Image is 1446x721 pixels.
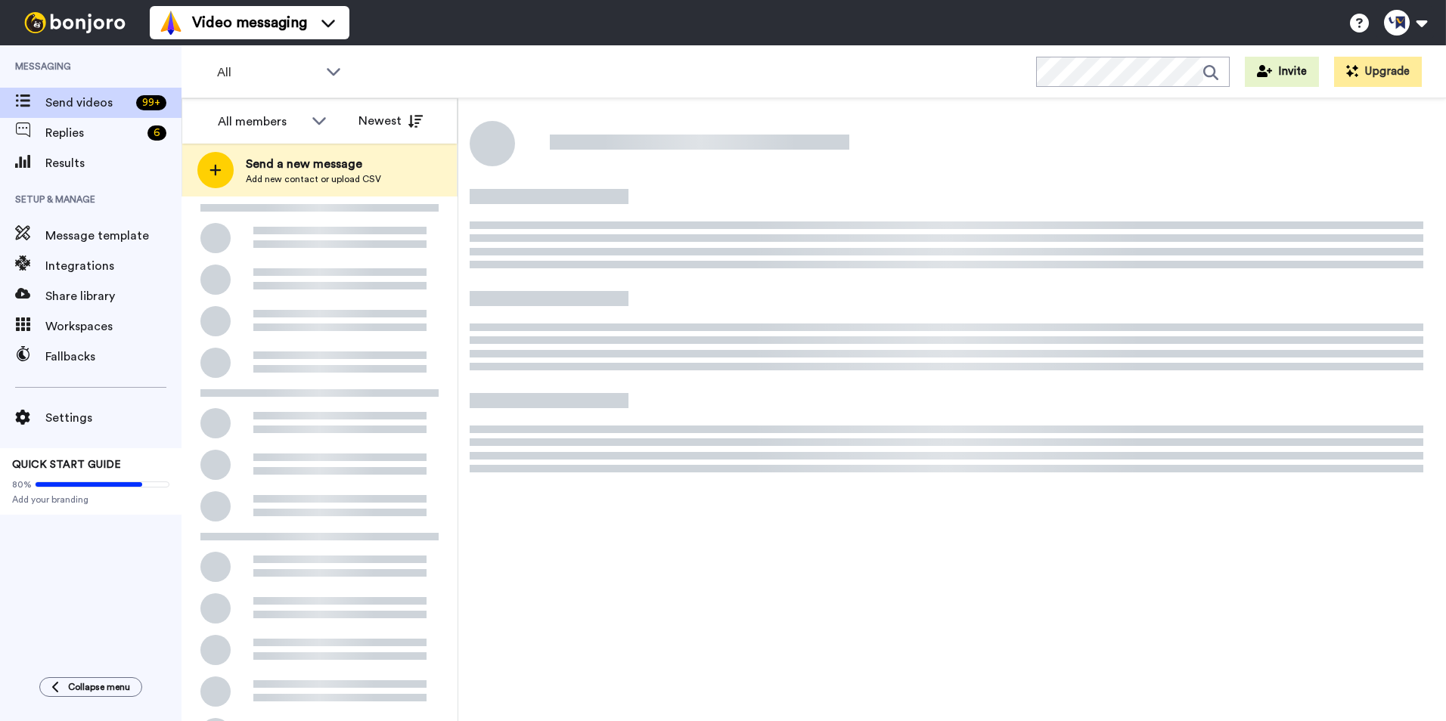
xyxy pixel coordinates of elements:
span: Video messaging [192,12,307,33]
button: Invite [1245,57,1319,87]
span: Share library [45,287,182,305]
span: Settings [45,409,182,427]
span: Send videos [45,94,130,112]
span: Fallbacks [45,348,182,366]
span: QUICK START GUIDE [12,460,121,470]
div: 99 + [136,95,166,110]
img: bj-logo-header-white.svg [18,12,132,33]
div: 6 [147,125,166,141]
span: Send a new message [246,155,381,173]
span: Results [45,154,182,172]
span: Add your branding [12,494,169,506]
span: Integrations [45,257,182,275]
span: 80% [12,478,32,490]
img: vm-color.svg [159,11,183,35]
span: Message template [45,227,182,245]
span: Replies [45,124,141,142]
button: Collapse menu [39,677,142,697]
span: All [217,63,318,82]
span: Add new contact or upload CSV [246,173,381,185]
button: Newest [347,106,434,136]
span: Collapse menu [68,681,130,693]
span: Workspaces [45,317,182,336]
button: Upgrade [1334,57,1422,87]
div: All members [218,113,304,131]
